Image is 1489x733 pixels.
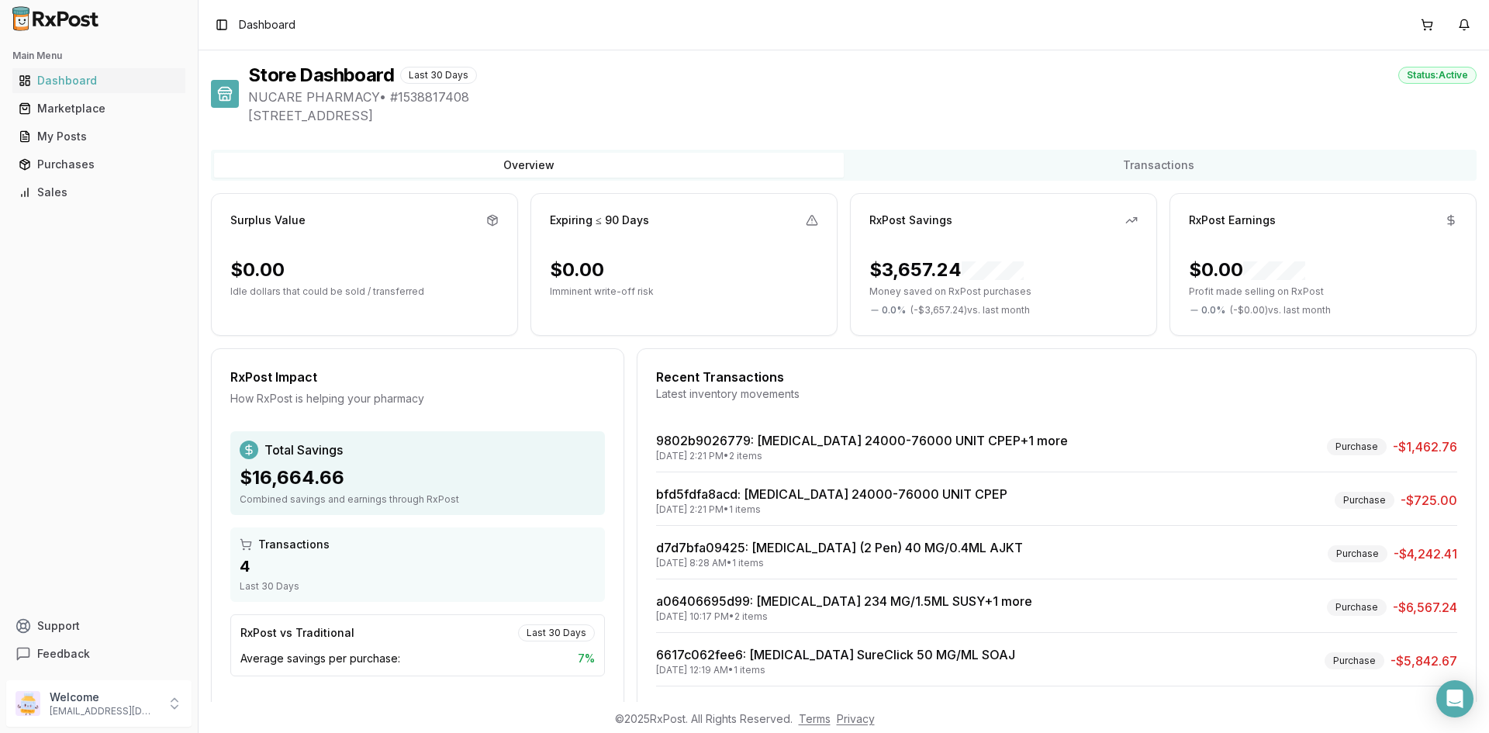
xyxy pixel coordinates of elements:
span: -$6,567.24 [1393,598,1457,617]
img: RxPost Logo [6,6,105,31]
div: Purchase [1325,652,1384,669]
div: RxPost Impact [230,368,605,386]
span: Feedback [37,646,90,662]
button: Feedback [6,640,192,668]
a: Marketplace [12,95,185,123]
span: [STREET_ADDRESS] [248,106,1477,125]
div: Recent Transactions [656,368,1457,386]
div: Sales [19,185,179,200]
div: 4 [240,555,596,577]
div: Dashboard [19,73,179,88]
div: $16,664.66 [240,465,596,490]
nav: breadcrumb [239,17,295,33]
div: [DATE] 12:19 AM • 1 items [656,664,1015,676]
h2: Main Menu [12,50,185,62]
div: Last 30 Days [240,580,596,593]
a: a06406695d99: [MEDICAL_DATA] 234 MG/1.5ML SUSY+1 more [656,593,1032,609]
button: Overview [214,153,844,178]
span: -$725.00 [1401,491,1457,510]
button: Transactions [844,153,1473,178]
p: Imminent write-off risk [550,285,818,298]
button: My Posts [6,124,192,149]
button: Support [6,612,192,640]
div: Expiring ≤ 90 Days [550,213,649,228]
div: [DATE] 10:17 PM • 2 items [656,610,1032,623]
span: -$4,242.41 [1394,545,1457,563]
a: 6617c062fee6: [MEDICAL_DATA] SureClick 50 MG/ML SOAJ [656,647,1015,662]
div: How RxPost is helping your pharmacy [230,391,605,406]
span: ( - $3,657.24 ) vs. last month [910,304,1030,316]
div: [DATE] 2:21 PM • 1 items [656,503,1007,516]
div: Marketplace [19,101,179,116]
span: Average savings per purchase: [240,651,400,666]
a: Dashboard [12,67,185,95]
div: Last 30 Days [518,624,595,641]
a: 9802b9026779: [MEDICAL_DATA] 24000-76000 UNIT CPEP+1 more [656,433,1068,448]
span: NUCARE PHARMACY • # 1538817408 [248,88,1477,106]
p: Welcome [50,690,157,705]
p: Profit made selling on RxPost [1189,285,1457,298]
div: $0.00 [550,258,604,282]
h1: Store Dashboard [248,63,394,88]
div: $0.00 [230,258,285,282]
div: $0.00 [1189,258,1305,282]
div: Status: Active [1398,67,1477,84]
div: [DATE] 8:28 AM • 1 items [656,557,1023,569]
a: My Posts [12,123,185,150]
div: Purchase [1327,599,1387,616]
div: Combined savings and earnings through RxPost [240,493,596,506]
div: Purchase [1327,438,1387,455]
a: bfd5fdfa8acd: [MEDICAL_DATA] 24000-76000 UNIT CPEP [656,486,1007,502]
div: [DATE] 2:21 PM • 2 items [656,450,1068,462]
span: Dashboard [239,17,295,33]
div: RxPost Earnings [1189,213,1276,228]
span: Total Savings [264,441,343,459]
div: Purchase [1335,492,1394,509]
div: Purchases [19,157,179,172]
div: RxPost Savings [869,213,952,228]
div: Surplus Value [230,213,306,228]
a: Sales [12,178,185,206]
div: Last 30 Days [400,67,477,84]
span: 0.0 % [882,304,906,316]
a: d7d7bfa09425: [MEDICAL_DATA] (2 Pen) 40 MG/0.4ML AJKT [656,540,1023,555]
div: RxPost vs Traditional [240,625,354,641]
div: Purchase [1328,545,1387,562]
div: Open Intercom Messenger [1436,680,1473,717]
span: -$5,842.67 [1391,652,1457,670]
button: Dashboard [6,68,192,93]
a: Privacy [837,712,875,725]
a: Terms [799,712,831,725]
img: User avatar [16,691,40,716]
p: Idle dollars that could be sold / transferred [230,285,499,298]
button: Marketplace [6,96,192,121]
span: ( - $0.00 ) vs. last month [1230,304,1331,316]
span: 7 % [578,651,595,666]
a: Purchases [12,150,185,178]
div: My Posts [19,129,179,144]
p: Money saved on RxPost purchases [869,285,1138,298]
p: [EMAIL_ADDRESS][DOMAIN_NAME] [50,705,157,717]
button: Purchases [6,152,192,177]
button: Sales [6,180,192,205]
span: -$1,462.76 [1393,437,1457,456]
div: Latest inventory movements [656,386,1457,402]
span: 0.0 % [1201,304,1225,316]
span: Transactions [258,537,330,552]
div: $3,657.24 [869,258,1024,282]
